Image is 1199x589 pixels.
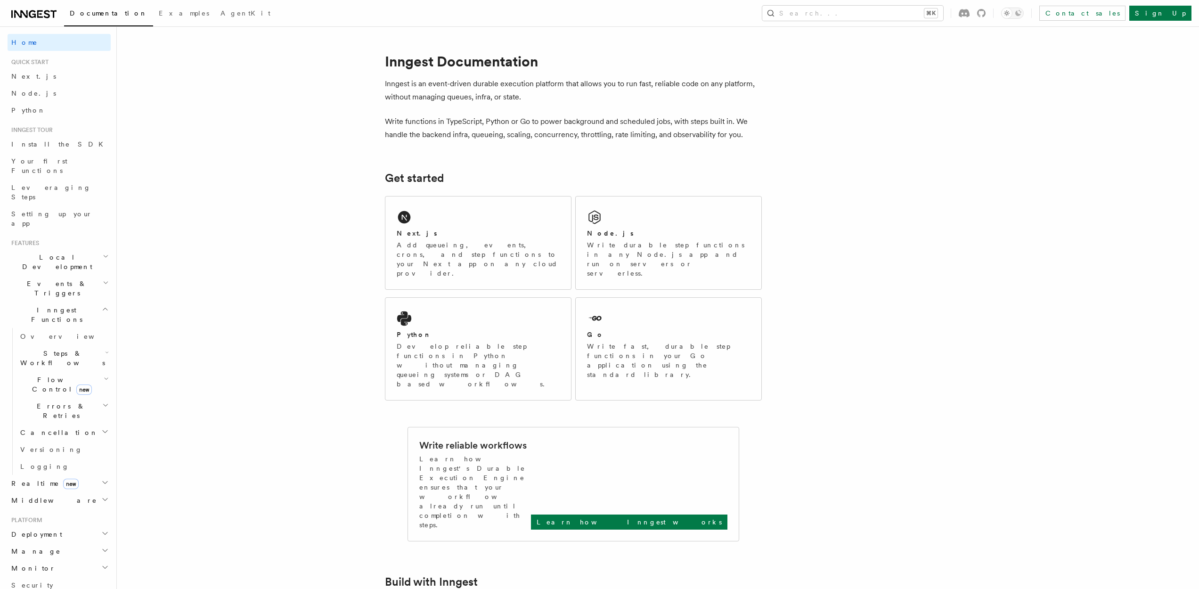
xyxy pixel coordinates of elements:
[20,446,82,453] span: Versioning
[16,375,104,394] span: Flow Control
[1001,8,1024,19] button: Toggle dark mode
[8,136,111,153] a: Install the SDK
[11,90,56,97] span: Node.js
[397,240,560,278] p: Add queueing, events, crons, and step functions to your Next app on any cloud provider.
[20,463,69,470] span: Logging
[8,496,97,505] span: Middleware
[397,229,437,238] h2: Next.js
[531,515,727,530] a: Learn how Inngest works
[16,428,98,437] span: Cancellation
[8,126,53,134] span: Inngest tour
[385,115,762,141] p: Write functions in TypeScript, Python or Go to power background and scheduled jobs, with steps bu...
[8,328,111,475] div: Inngest Functions
[11,581,53,589] span: Security
[8,275,111,302] button: Events & Triggers
[11,157,67,174] span: Your first Functions
[587,240,750,278] p: Write durable step functions in any Node.js app and run on servers or serverless.
[8,564,56,573] span: Monitor
[385,196,571,290] a: Next.jsAdd queueing, events, crons, and step functions to your Next app on any cloud provider.
[16,398,111,424] button: Errors & Retries
[8,253,103,271] span: Local Development
[537,517,722,527] p: Learn how Inngest works
[587,342,750,379] p: Write fast, durable step functions in your Go application using the standard library.
[16,328,111,345] a: Overview
[575,196,762,290] a: Node.jsWrite durable step functions in any Node.js app and run on servers or serverless.
[11,210,92,227] span: Setting up your app
[16,441,111,458] a: Versioning
[419,439,527,452] h2: Write reliable workflows
[385,172,444,185] a: Get started
[16,458,111,475] a: Logging
[8,68,111,85] a: Next.js
[1129,6,1191,21] a: Sign Up
[575,297,762,401] a: GoWrite fast, durable step functions in your Go application using the standard library.
[8,492,111,509] button: Middleware
[8,279,103,298] span: Events & Triggers
[385,77,762,104] p: Inngest is an event-driven durable execution platform that allows you to run fast, reliable code ...
[16,349,105,368] span: Steps & Workflows
[1039,6,1126,21] a: Contact sales
[587,330,604,339] h2: Go
[220,9,270,17] span: AgentKit
[8,547,61,556] span: Manage
[16,401,102,420] span: Errors & Retries
[397,342,560,389] p: Develop reliable step functions in Python without managing queueing systems or DAG based workflows.
[8,516,42,524] span: Platform
[8,102,111,119] a: Python
[20,333,117,340] span: Overview
[8,239,39,247] span: Features
[8,543,111,560] button: Manage
[8,153,111,179] a: Your first Functions
[8,205,111,232] a: Setting up your app
[70,9,147,17] span: Documentation
[762,6,943,21] button: Search...⌘K
[8,85,111,102] a: Node.js
[8,479,79,488] span: Realtime
[8,560,111,577] button: Monitor
[215,3,276,25] a: AgentKit
[63,479,79,489] span: new
[11,73,56,80] span: Next.js
[419,454,531,530] p: Learn how Inngest's Durable Execution Engine ensures that your workflow already run until complet...
[159,9,209,17] span: Examples
[11,140,109,148] span: Install the SDK
[16,345,111,371] button: Steps & Workflows
[8,249,111,275] button: Local Development
[16,424,111,441] button: Cancellation
[64,3,153,26] a: Documentation
[385,575,478,589] a: Build with Inngest
[11,106,46,114] span: Python
[587,229,634,238] h2: Node.js
[8,305,102,324] span: Inngest Functions
[153,3,215,25] a: Examples
[8,179,111,205] a: Leveraging Steps
[8,34,111,51] a: Home
[397,330,432,339] h2: Python
[8,526,111,543] button: Deployment
[16,371,111,398] button: Flow Controlnew
[76,384,92,395] span: new
[8,58,49,66] span: Quick start
[385,297,571,401] a: PythonDevelop reliable step functions in Python without managing queueing systems or DAG based wo...
[924,8,938,18] kbd: ⌘K
[11,184,91,201] span: Leveraging Steps
[11,38,38,47] span: Home
[385,53,762,70] h1: Inngest Documentation
[8,530,62,539] span: Deployment
[8,475,111,492] button: Realtimenew
[8,302,111,328] button: Inngest Functions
